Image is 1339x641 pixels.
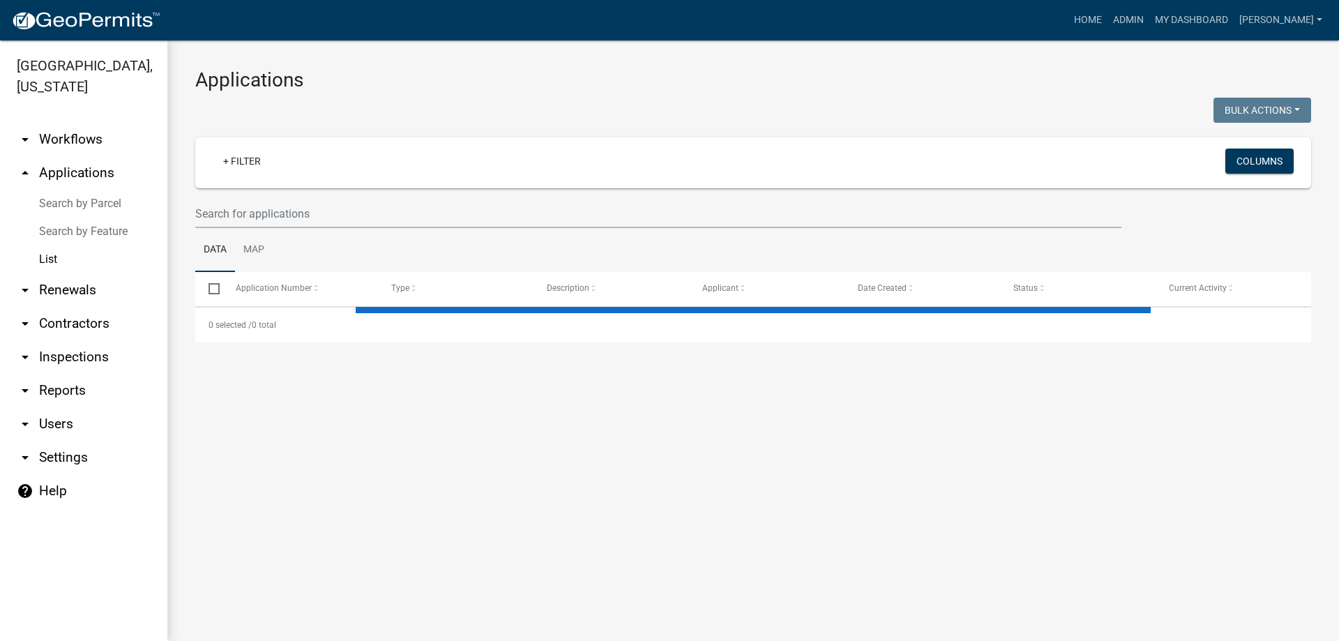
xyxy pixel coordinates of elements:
[845,272,1000,306] datatable-header-cell: Date Created
[222,272,377,306] datatable-header-cell: Application Number
[1000,272,1156,306] datatable-header-cell: Status
[547,283,589,293] span: Description
[235,228,273,273] a: Map
[17,416,33,432] i: arrow_drop_down
[17,131,33,148] i: arrow_drop_down
[1149,7,1234,33] a: My Dashboard
[377,272,533,306] datatable-header-cell: Type
[391,283,409,293] span: Type
[195,308,1311,342] div: 0 total
[209,320,252,330] span: 0 selected /
[1225,149,1294,174] button: Columns
[195,228,235,273] a: Data
[17,315,33,332] i: arrow_drop_down
[1169,283,1227,293] span: Current Activity
[17,382,33,399] i: arrow_drop_down
[1013,283,1038,293] span: Status
[858,283,907,293] span: Date Created
[17,483,33,499] i: help
[534,272,689,306] datatable-header-cell: Description
[1234,7,1328,33] a: [PERSON_NAME]
[17,449,33,466] i: arrow_drop_down
[212,149,272,174] a: + Filter
[1213,98,1311,123] button: Bulk Actions
[195,272,222,306] datatable-header-cell: Select
[195,199,1121,228] input: Search for applications
[689,272,845,306] datatable-header-cell: Applicant
[1068,7,1107,33] a: Home
[236,283,312,293] span: Application Number
[702,283,739,293] span: Applicant
[17,282,33,299] i: arrow_drop_down
[1156,272,1311,306] datatable-header-cell: Current Activity
[17,349,33,365] i: arrow_drop_down
[195,68,1311,92] h3: Applications
[1107,7,1149,33] a: Admin
[17,165,33,181] i: arrow_drop_up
